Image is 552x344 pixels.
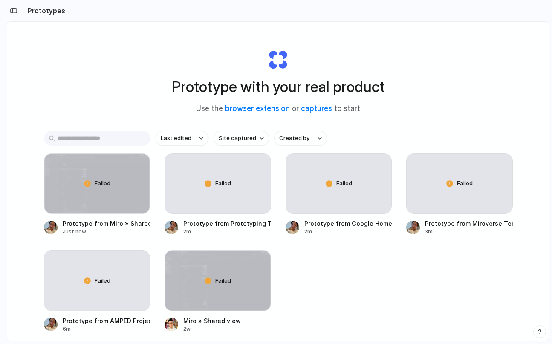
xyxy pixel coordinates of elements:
[44,153,150,236] a: Prototype from Miro » Shared viewFailedPrototype from Miro » Shared viewJust now
[425,228,513,236] div: 3m
[301,104,332,113] a: captures
[286,153,392,236] a: FailedPrototype from Google Homepage2m
[196,103,360,114] span: Use the or to start
[183,325,241,333] div: 2w
[336,179,352,188] span: Failed
[225,104,290,113] a: browser extension
[63,325,150,333] div: 6m
[215,179,231,188] span: Failed
[95,277,110,285] span: Failed
[183,219,271,228] div: Prototype from Prototyping Tool
[183,228,271,236] div: 2m
[215,277,231,285] span: Failed
[406,153,513,236] a: FailedPrototype from Miroverse Templates Gallery3m
[165,153,271,236] a: FailedPrototype from Prototyping Tool2m
[274,131,327,146] button: Created by
[63,228,150,236] div: Just now
[219,134,256,143] span: Site captured
[425,219,513,228] div: Prototype from Miroverse Templates Gallery
[24,6,65,16] h2: Prototypes
[165,250,271,332] a: Miro » Shared viewFailedMiro » Shared view2w
[156,131,208,146] button: Last edited
[304,219,392,228] div: Prototype from Google Homepage
[214,131,269,146] button: Site captured
[44,250,150,332] a: FailedPrototype from AMPED Project Tracker6m
[95,179,110,188] span: Failed
[457,179,473,188] span: Failed
[161,134,191,143] span: Last edited
[304,228,392,236] div: 2m
[279,134,309,143] span: Created by
[63,316,150,325] div: Prototype from AMPED Project Tracker
[172,76,385,98] h1: Prototype with your real product
[63,219,150,228] div: Prototype from Miro » Shared view
[183,316,241,325] div: Miro » Shared view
